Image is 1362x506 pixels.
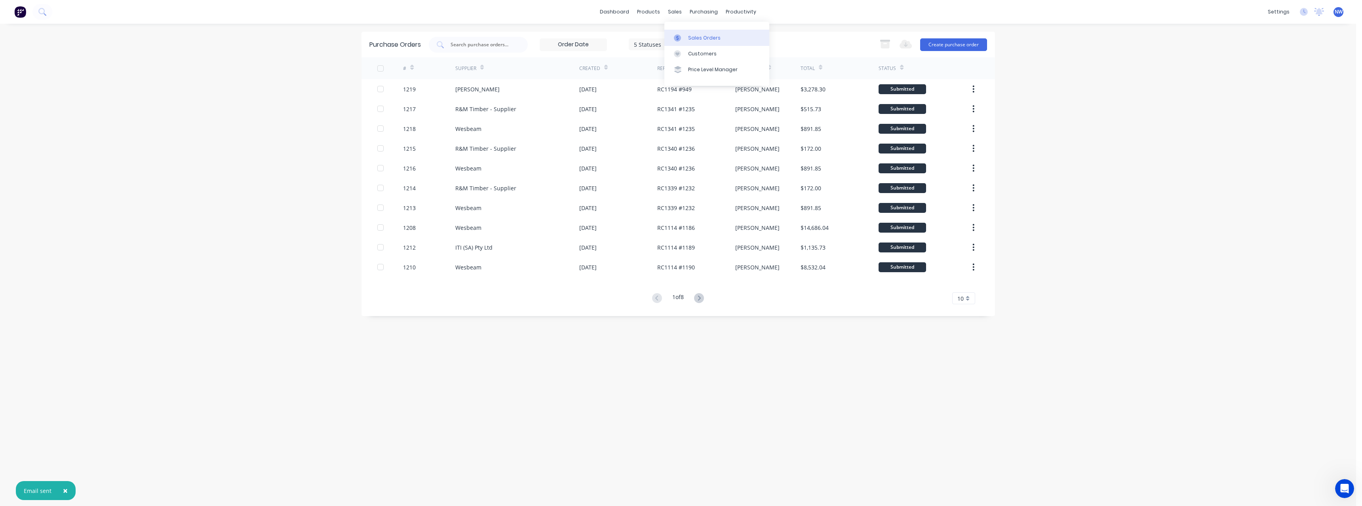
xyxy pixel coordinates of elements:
div: Submitted [879,84,926,94]
div: [PERSON_NAME] [735,125,780,133]
div: Wesbeam [455,263,481,271]
div: RC1339 #1232 [657,204,695,212]
div: [DATE] [579,263,597,271]
div: Submitted [879,163,926,173]
a: Sales Orders [664,30,769,45]
div: settings [1264,6,1294,18]
div: RC1339 #1232 [657,184,695,192]
div: 1214 [403,184,416,192]
div: 1218 [403,125,416,133]
div: productivity [722,6,760,18]
div: 1212 [403,243,416,252]
div: Submitted [879,124,926,134]
div: Submitted [879,104,926,114]
div: Customers [688,50,717,57]
div: sales [664,6,686,18]
div: [DATE] [579,105,597,113]
div: RC1114 #1190 [657,263,695,271]
input: Order Date [540,39,607,51]
input: Search purchase orders... [450,41,516,49]
div: [PERSON_NAME] [735,243,780,252]
div: RC1341 #1235 [657,105,695,113]
div: $891.85 [801,204,821,212]
div: R&M Timber - Supplier [455,144,516,153]
div: [DATE] [579,204,597,212]
div: [PERSON_NAME] [735,144,780,153]
div: RC1194 #949 [657,85,692,93]
div: $891.85 [801,125,821,133]
div: [PERSON_NAME] [455,85,500,93]
div: Wesbeam [455,125,481,133]
button: Create purchase order [920,38,987,51]
div: 1213 [403,204,416,212]
div: # [403,65,406,72]
div: purchasing [686,6,722,18]
div: Supplier [455,65,476,72]
div: 5 Statuses [634,40,691,48]
div: [DATE] [579,144,597,153]
div: Sales Orders [688,34,721,42]
div: [DATE] [579,125,597,133]
div: [PERSON_NAME] [735,164,780,172]
span: NW [1335,8,1343,15]
div: Submitted [879,262,926,272]
a: Price Level Manager [664,62,769,78]
div: $891.85 [801,164,821,172]
span: 10 [957,294,964,303]
div: Submitted [879,223,926,233]
div: Email sent [24,487,51,495]
div: Submitted [879,243,926,252]
div: $3,278.30 [801,85,826,93]
div: R&M Timber - Supplier [455,184,516,192]
div: RC1114 #1186 [657,224,695,232]
div: [PERSON_NAME] [735,263,780,271]
div: R&M Timber - Supplier [455,105,516,113]
div: RC1114 #1189 [657,243,695,252]
div: $515.73 [801,105,821,113]
span: × [63,485,68,496]
div: Created [579,65,600,72]
div: RC1340 #1236 [657,164,695,172]
div: [DATE] [579,243,597,252]
iframe: Intercom live chat [1335,479,1354,498]
div: 1217 [403,105,416,113]
div: Purchase Orders [369,40,421,49]
div: Reference [657,65,683,72]
div: Wesbeam [455,164,481,172]
div: RC1341 #1235 [657,125,695,133]
div: Total [801,65,815,72]
div: [DATE] [579,224,597,232]
img: Factory [14,6,26,18]
div: $14,686.04 [801,224,829,232]
div: 1208 [403,224,416,232]
div: Status [879,65,896,72]
div: ITI (SA) Pty Ltd [455,243,493,252]
div: $8,532.04 [801,263,826,271]
a: Customers [664,46,769,62]
div: 1 of 8 [672,293,684,304]
div: 1210 [403,263,416,271]
div: [PERSON_NAME] [735,105,780,113]
div: 1219 [403,85,416,93]
div: 1216 [403,164,416,172]
div: Price Level Manager [688,66,738,73]
div: [PERSON_NAME] [735,224,780,232]
div: [PERSON_NAME] [735,184,780,192]
div: $1,135.73 [801,243,826,252]
div: Submitted [879,203,926,213]
div: products [633,6,664,18]
div: Submitted [879,144,926,154]
div: [DATE] [579,164,597,172]
button: Close [55,481,76,500]
div: RC1340 #1236 [657,144,695,153]
div: 1215 [403,144,416,153]
div: [DATE] [579,184,597,192]
div: $172.00 [801,184,821,192]
div: $172.00 [801,144,821,153]
div: Wesbeam [455,224,481,232]
div: Submitted [879,183,926,193]
div: [DATE] [579,85,597,93]
div: [PERSON_NAME] [735,204,780,212]
div: Wesbeam [455,204,481,212]
div: [PERSON_NAME] [735,85,780,93]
